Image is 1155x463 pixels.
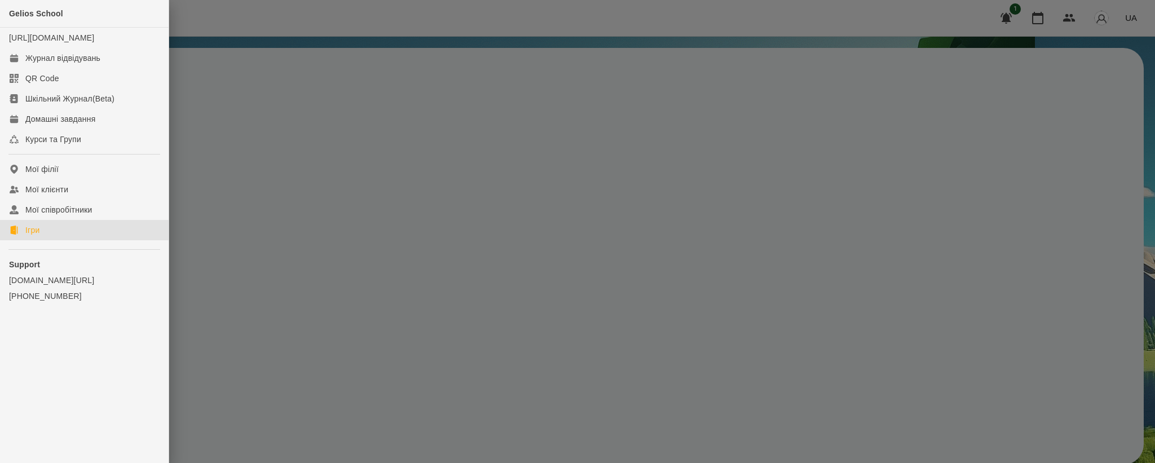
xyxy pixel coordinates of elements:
[9,9,63,18] span: Gelios School
[25,184,68,195] div: Мої клієнти
[9,290,160,302] a: [PHONE_NUMBER]
[25,224,39,236] div: Ігри
[25,164,59,175] div: Мої філії
[25,134,81,145] div: Курси та Групи
[9,275,160,286] a: [DOMAIN_NAME][URL]
[25,113,95,125] div: Домашні завдання
[25,52,100,64] div: Журнал відвідувань
[25,93,114,104] div: Шкільний Журнал(Beta)
[9,33,94,42] a: [URL][DOMAIN_NAME]
[25,73,59,84] div: QR Code
[9,259,160,270] p: Support
[25,204,92,215] div: Мої співробітники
